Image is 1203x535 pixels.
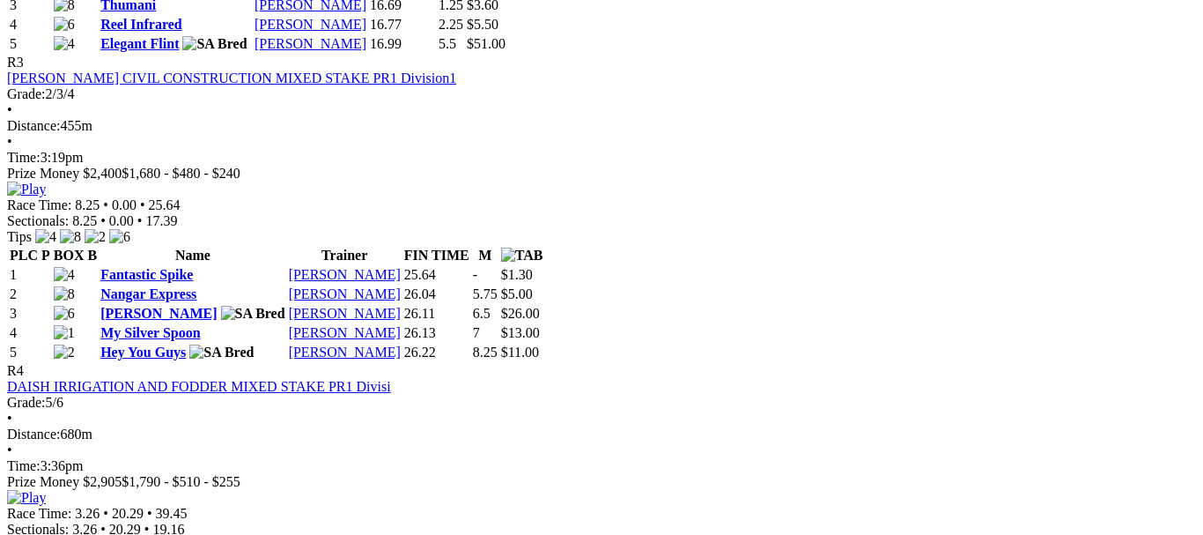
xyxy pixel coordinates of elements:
span: R4 [7,363,24,378]
th: FIN TIME [403,247,470,264]
text: 7 [473,325,480,340]
span: Sectionals: [7,213,69,228]
span: Time: [7,150,41,165]
text: 6.5 [473,306,491,321]
a: [PERSON_NAME] [289,325,401,340]
span: Distance: [7,427,60,442]
a: [PERSON_NAME] CIVIL CONSTRUCTION MIXED STAKE PR1 Division1 [7,71,456,85]
td: 16.77 [369,16,436,33]
span: PLC [10,248,38,263]
th: M [472,247,498,264]
span: 3.26 [75,506,100,521]
td: 26.04 [403,286,470,303]
div: 5/6 [7,395,1183,411]
span: R3 [7,55,24,70]
div: 2/3/4 [7,86,1183,102]
span: $5.00 [501,286,533,301]
td: 16.99 [369,35,436,53]
span: • [100,213,106,228]
td: 4 [9,16,51,33]
a: Reel Infrared [100,17,182,32]
span: 20.29 [112,506,144,521]
div: 455m [7,118,1183,134]
span: Grade: [7,86,46,101]
span: P [41,248,50,263]
td: 2 [9,286,51,303]
div: Prize Money $2,905 [7,474,1183,490]
a: [PERSON_NAME] [255,36,366,51]
td: 1 [9,266,51,284]
a: [PERSON_NAME] [289,267,401,282]
span: $1,790 - $510 - $255 [122,474,240,489]
td: 26.11 [403,305,470,323]
span: • [103,506,108,521]
td: 26.22 [403,344,470,361]
span: $26.00 [501,306,540,321]
img: 6 [54,17,75,33]
a: Elegant Flint [100,36,179,51]
span: $5.50 [467,17,498,32]
a: Nangar Express [100,286,196,301]
text: - [473,267,477,282]
span: B [87,248,97,263]
text: 8.25 [473,345,498,360]
img: TAB [501,248,543,264]
text: 5.5 [439,36,456,51]
a: Hey You Guys [100,345,186,360]
td: 3 [9,305,51,323]
img: SA Bred [189,345,254,360]
span: $1.30 [501,267,533,282]
a: Fantastic Spike [100,267,193,282]
text: 5.75 [473,286,498,301]
img: 4 [35,229,56,245]
a: [PERSON_NAME] [289,286,401,301]
span: $11.00 [501,345,539,360]
th: Trainer [288,247,402,264]
span: 8.25 [72,213,97,228]
span: $13.00 [501,325,540,340]
span: 17.39 [145,213,177,228]
img: 2 [85,229,106,245]
span: • [103,197,108,212]
span: • [147,506,152,521]
a: My Silver Spoon [100,325,201,340]
td: 5 [9,35,51,53]
span: • [140,197,145,212]
text: 2.25 [439,17,463,32]
div: Prize Money $2,400 [7,166,1183,182]
span: Race Time: [7,506,71,521]
span: • [7,411,12,426]
span: • [7,442,12,457]
a: [PERSON_NAME] [255,17,366,32]
img: 8 [54,286,75,302]
a: [PERSON_NAME] [100,306,217,321]
div: 3:19pm [7,150,1183,166]
span: $1,680 - $480 - $240 [122,166,240,181]
img: 2 [54,345,75,360]
span: 25.64 [149,197,181,212]
a: [PERSON_NAME] [289,306,401,321]
span: 0.00 [112,197,137,212]
a: DAISH IRRIGATION AND FODDER MIXED STAKE PR1 Divisi [7,379,391,394]
span: Grade: [7,395,46,410]
span: 0.00 [109,213,134,228]
span: • [7,102,12,117]
div: 3:36pm [7,458,1183,474]
td: 4 [9,324,51,342]
td: 26.13 [403,324,470,342]
th: Name [100,247,286,264]
span: BOX [54,248,85,263]
img: Play [7,182,46,197]
span: • [7,134,12,149]
img: SA Bred [221,306,285,322]
div: 680m [7,427,1183,442]
span: Tips [7,229,32,244]
span: 39.45 [156,506,188,521]
td: 25.64 [403,266,470,284]
a: [PERSON_NAME] [289,345,401,360]
span: • [137,213,143,228]
span: Race Time: [7,197,71,212]
img: Play [7,490,46,506]
span: 8.25 [75,197,100,212]
img: 4 [54,267,75,283]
